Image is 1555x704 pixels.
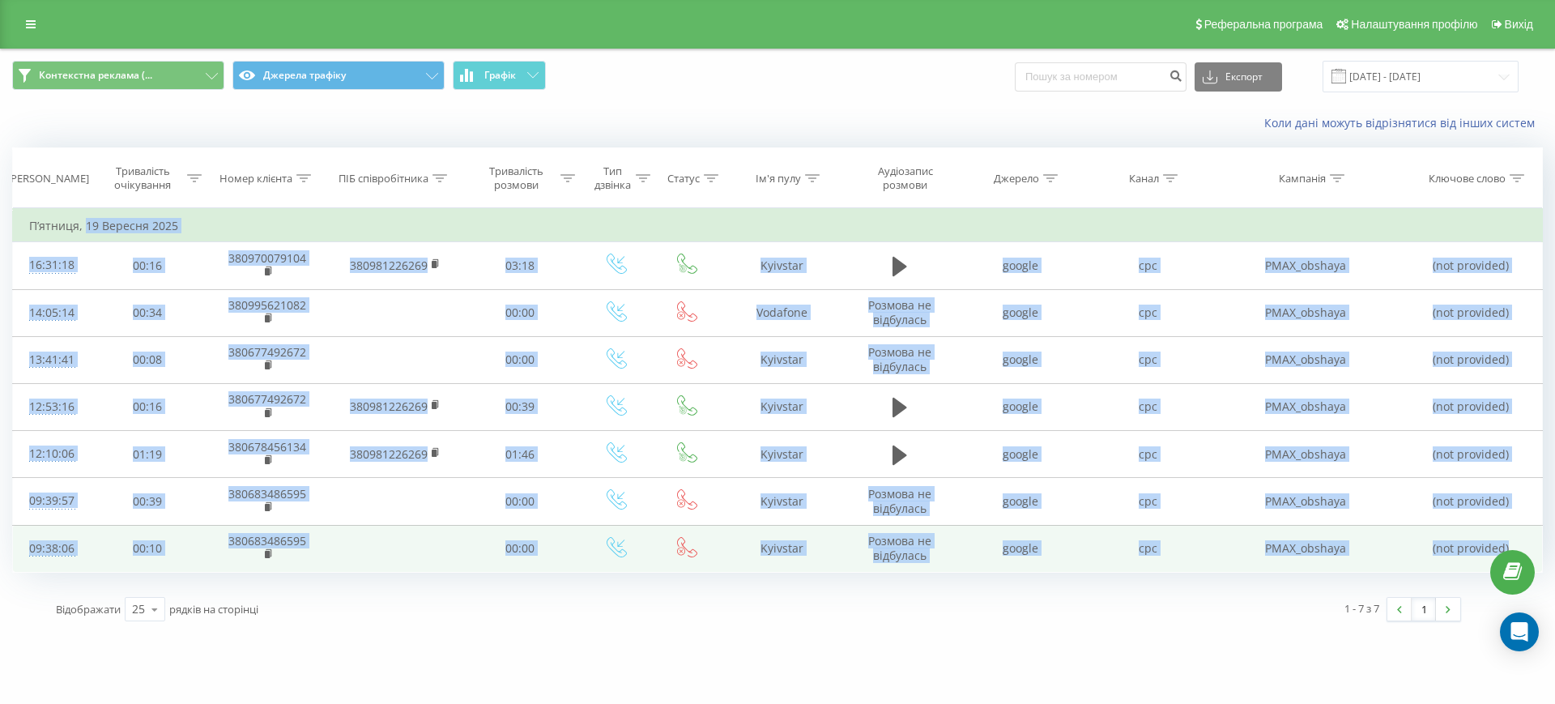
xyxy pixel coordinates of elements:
[956,478,1084,525] td: google
[1212,478,1400,525] td: PMAX_obshaya
[1500,612,1539,651] div: Open Intercom Messenger
[29,438,72,470] div: 12:10:06
[956,242,1084,289] td: google
[228,250,306,266] a: 380970079104
[868,486,931,516] span: Розмова не відбулась
[1212,383,1400,430] td: PMAX_obshaya
[88,478,207,525] td: 00:39
[350,258,428,273] a: 380981226269
[7,172,89,186] div: [PERSON_NAME]
[1412,598,1436,621] a: 1
[868,344,931,374] span: Розмова не відбулась
[1084,525,1212,572] td: cpc
[88,289,207,336] td: 00:34
[1344,600,1379,617] div: 1 - 7 з 7
[1400,431,1542,478] td: (not provided)
[956,431,1084,478] td: google
[868,533,931,563] span: Розмова не відбулась
[956,336,1084,383] td: google
[756,172,801,186] div: Ім'я пулу
[339,172,428,186] div: ПІБ співробітника
[12,61,224,90] button: Контекстна реклама (...
[594,164,632,192] div: Тип дзвінка
[29,250,72,281] div: 16:31:18
[228,391,306,407] a: 380677492672
[1400,525,1542,572] td: (not provided)
[1400,336,1542,383] td: (not provided)
[721,242,844,289] td: Kyivstar
[1084,336,1212,383] td: cpc
[219,172,292,186] div: Номер клієнта
[721,289,844,336] td: Vodafone
[350,446,428,462] a: 380981226269
[88,383,207,430] td: 00:16
[228,439,306,454] a: 380678456134
[88,242,207,289] td: 00:16
[88,525,207,572] td: 00:10
[1400,242,1542,289] td: (not provided)
[1015,62,1186,92] input: Пошук за номером
[1264,115,1543,130] a: Коли дані можуть відрізнятися вiд інших систем
[721,431,844,478] td: Kyivstar
[13,210,1543,242] td: П’ятниця, 19 Вересня 2025
[29,344,72,376] div: 13:41:41
[39,69,152,82] span: Контекстна реклама (...
[1084,242,1212,289] td: cpc
[1400,289,1542,336] td: (not provided)
[228,297,306,313] a: 380995621082
[461,525,579,572] td: 00:00
[228,344,306,360] a: 380677492672
[1505,18,1533,31] span: Вихід
[721,525,844,572] td: Kyivstar
[132,601,145,617] div: 25
[1212,289,1400,336] td: PMAX_obshaya
[29,533,72,565] div: 09:38:06
[858,164,952,192] div: Аудіозапис розмови
[1400,478,1542,525] td: (not provided)
[1084,383,1212,430] td: cpc
[29,391,72,423] div: 12:53:16
[1212,336,1400,383] td: PMAX_obshaya
[1351,18,1477,31] span: Налаштування профілю
[461,431,579,478] td: 01:46
[88,431,207,478] td: 01:19
[721,478,844,525] td: Kyivstar
[88,336,207,383] td: 00:08
[956,289,1084,336] td: google
[461,336,579,383] td: 00:00
[1204,18,1323,31] span: Реферальна програма
[461,289,579,336] td: 00:00
[1129,172,1159,186] div: Канал
[1084,478,1212,525] td: cpc
[475,164,556,192] div: Тривалість розмови
[1084,431,1212,478] td: cpc
[956,383,1084,430] td: google
[1195,62,1282,92] button: Експорт
[461,478,579,525] td: 00:00
[350,399,428,414] a: 380981226269
[721,336,844,383] td: Kyivstar
[484,70,516,81] span: Графік
[1212,242,1400,289] td: PMAX_obshaya
[667,172,700,186] div: Статус
[956,525,1084,572] td: google
[461,242,579,289] td: 03:18
[1279,172,1326,186] div: Кампанія
[29,297,72,329] div: 14:05:14
[1084,289,1212,336] td: cpc
[103,164,184,192] div: Тривалість очікування
[994,172,1039,186] div: Джерело
[1212,431,1400,478] td: PMAX_obshaya
[169,602,258,617] span: рядків на сторінці
[721,383,844,430] td: Kyivstar
[29,485,72,517] div: 09:39:57
[228,486,306,501] a: 380683486595
[56,602,121,617] span: Відображати
[228,533,306,548] a: 380683486595
[1429,172,1506,186] div: Ключове слово
[461,383,579,430] td: 00:39
[232,61,445,90] button: Джерела трафіку
[1400,383,1542,430] td: (not provided)
[453,61,546,90] button: Графік
[868,297,931,327] span: Розмова не відбулась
